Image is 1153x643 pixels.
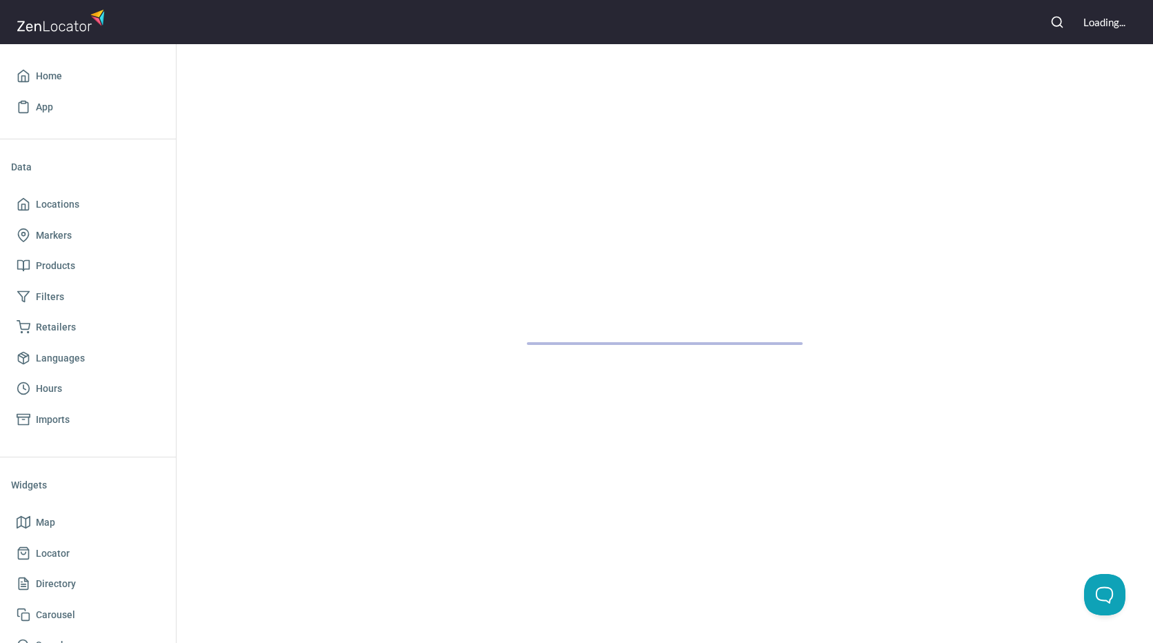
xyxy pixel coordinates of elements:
span: Locator [36,545,70,562]
button: Search [1042,7,1072,37]
iframe: Toggle Customer Support [1084,574,1125,615]
a: Products [11,250,165,281]
a: Map [11,507,165,538]
span: App [36,99,53,116]
span: Languages [36,350,85,367]
a: Markers [11,220,165,251]
span: Home [36,68,62,85]
a: Retailers [11,312,165,343]
a: Hours [11,373,165,404]
a: Directory [11,568,165,600]
span: Retailers [36,319,76,336]
span: Locations [36,196,79,213]
span: Markers [36,227,72,244]
span: Imports [36,411,70,428]
a: Languages [11,343,165,374]
a: Locations [11,189,165,220]
span: Map [36,514,55,531]
span: Carousel [36,606,75,624]
span: Filters [36,288,64,306]
div: Loading... [1083,15,1125,30]
a: App [11,92,165,123]
li: Data [11,150,165,184]
a: Home [11,61,165,92]
span: Hours [36,380,62,397]
a: Locator [11,538,165,569]
a: Imports [11,404,165,435]
li: Widgets [11,468,165,502]
a: Carousel [11,600,165,631]
img: zenlocator [17,6,109,35]
span: Directory [36,575,76,593]
a: Filters [11,281,165,313]
span: Products [36,257,75,275]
